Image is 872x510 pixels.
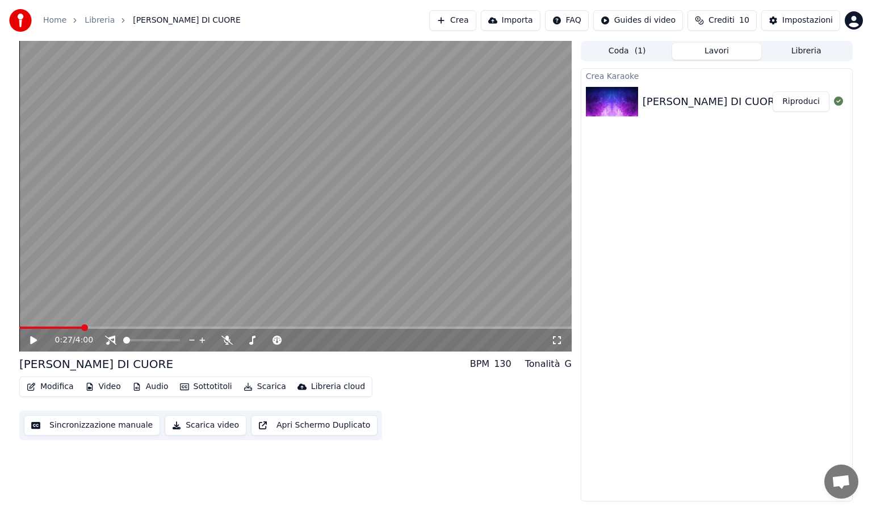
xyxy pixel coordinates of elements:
[739,15,749,26] span: 10
[593,10,683,31] button: Guides di video
[782,15,833,26] div: Impostazioni
[545,10,589,31] button: FAQ
[581,69,852,82] div: Crea Karaoke
[165,415,246,436] button: Scarica video
[525,357,560,371] div: Tonalità
[761,10,840,31] button: Impostazioni
[19,356,173,372] div: [PERSON_NAME] DI CUORE
[773,91,829,112] button: Riproduci
[76,335,93,346] span: 4:00
[470,357,489,371] div: BPM
[128,379,173,395] button: Audio
[687,10,757,31] button: Crediti10
[824,465,858,499] div: Aprire la chat
[635,45,646,57] span: ( 1 )
[582,43,672,60] button: Coda
[85,15,115,26] a: Libreria
[133,15,241,26] span: [PERSON_NAME] DI CUORE
[429,10,476,31] button: Crea
[55,335,82,346] div: /
[22,379,78,395] button: Modifica
[43,15,66,26] a: Home
[24,415,160,436] button: Sincronizzazione manuale
[311,381,365,392] div: Libreria cloud
[81,379,125,395] button: Video
[9,9,32,32] img: youka
[672,43,762,60] button: Lavori
[251,415,378,436] button: Apri Schermo Duplicato
[643,94,781,110] div: [PERSON_NAME] DI CUORE
[43,15,241,26] nav: breadcrumb
[708,15,735,26] span: Crediti
[564,357,571,371] div: G
[239,379,291,395] button: Scarica
[175,379,237,395] button: Sottotitoli
[481,10,540,31] button: Importa
[494,357,512,371] div: 130
[55,335,73,346] span: 0:27
[761,43,851,60] button: Libreria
